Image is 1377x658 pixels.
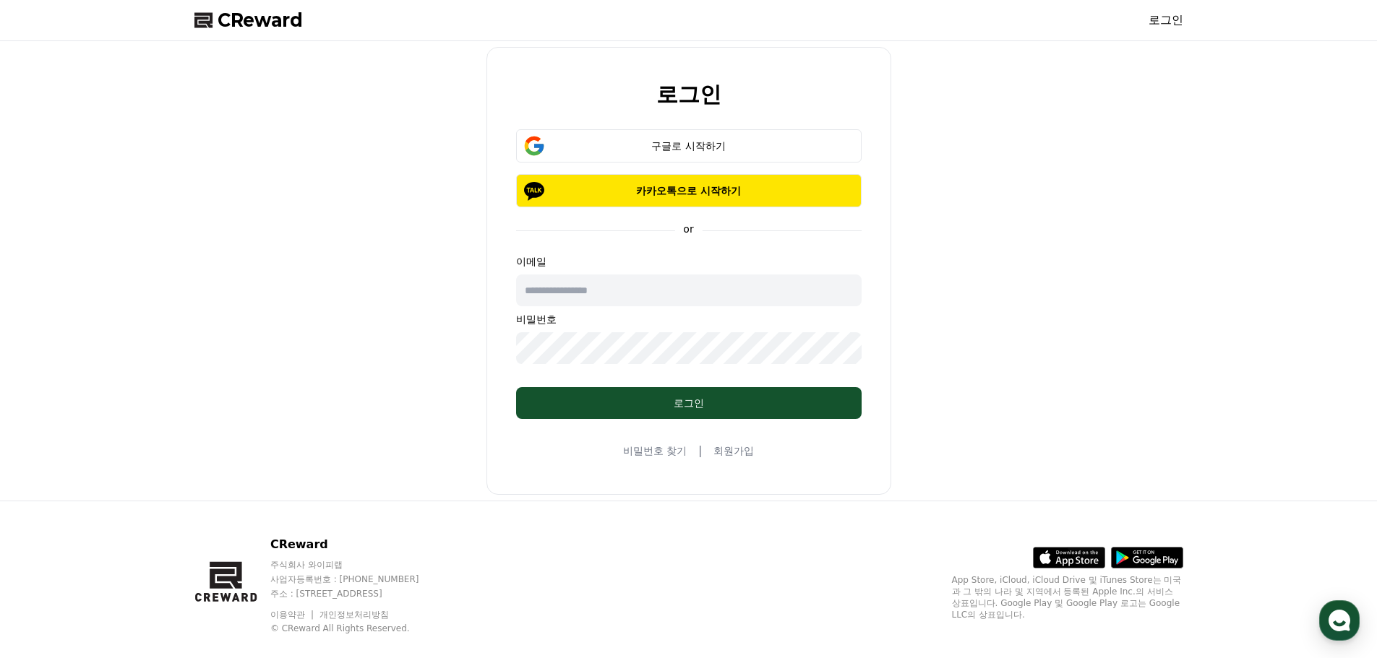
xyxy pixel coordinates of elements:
a: 홈 [4,458,95,494]
span: 설정 [223,480,241,491]
span: 홈 [46,480,54,491]
p: 주식회사 와이피랩 [270,559,447,571]
span: | [698,442,702,459]
p: 주소 : [STREET_ADDRESS] [270,588,447,599]
div: 로그인 [545,396,833,410]
a: 로그인 [1149,12,1183,29]
a: 개인정보처리방침 [319,610,389,620]
a: CReward [194,9,303,32]
p: 사업자등록번호 : [PHONE_NUMBER] [270,573,447,585]
p: 이메일 [516,254,862,269]
h2: 로그인 [656,82,721,106]
a: 대화 [95,458,186,494]
a: 설정 [186,458,278,494]
a: 회원가입 [713,443,754,458]
p: App Store, iCloud, iCloud Drive 및 iTunes Store는 미국과 그 밖의 나라 및 지역에서 등록된 Apple Inc.의 서비스 상표입니다. Goo... [952,574,1183,620]
p: CReward [270,536,447,553]
p: or [674,222,702,236]
p: 비밀번호 [516,312,862,326]
a: 이용약관 [270,610,316,620]
a: 비밀번호 찾기 [623,443,687,458]
button: 카카오톡으로 시작하기 [516,174,862,207]
div: 구글로 시작하기 [537,139,841,153]
p: 카카오톡으로 시작하기 [537,183,841,198]
span: CReward [218,9,303,32]
button: 로그인 [516,387,862,419]
button: 구글로 시작하기 [516,129,862,163]
p: © CReward All Rights Reserved. [270,623,447,634]
span: 대화 [132,480,150,492]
